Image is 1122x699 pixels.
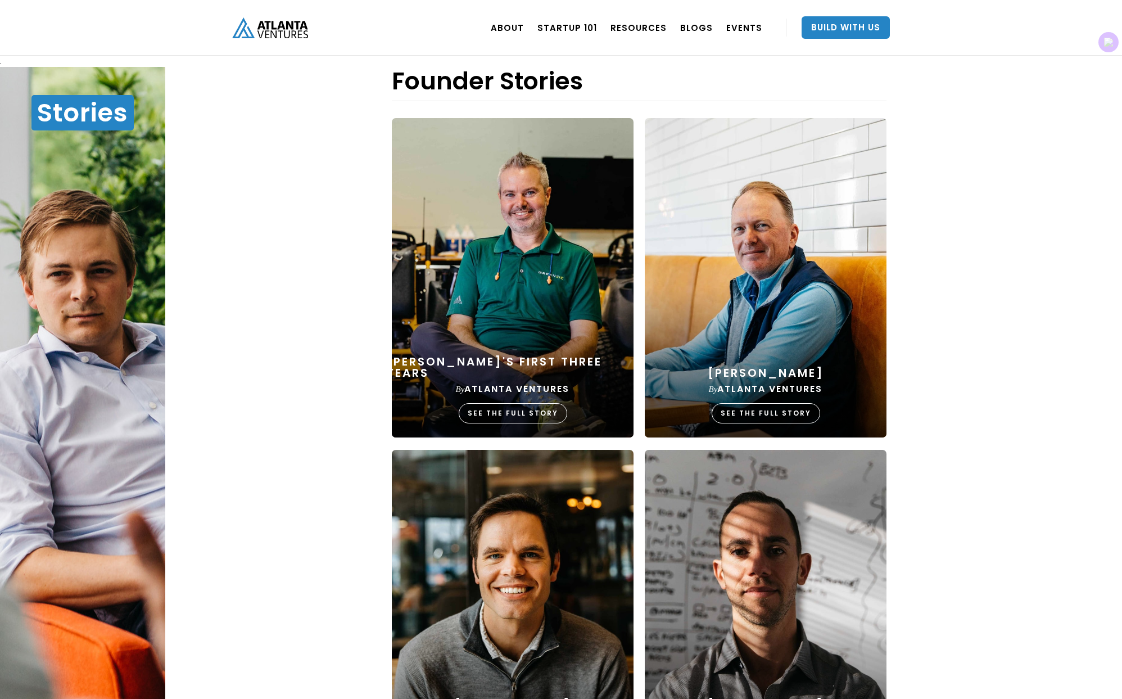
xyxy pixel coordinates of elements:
[802,16,890,39] a: Build With Us
[537,12,597,43] a: Startup 101
[726,12,762,43] a: EVENTS
[31,95,134,130] h1: Stories
[392,67,583,95] h1: Founder Stories
[459,403,567,423] div: SEE THE FULL STORY
[491,12,524,43] a: ABOUT
[456,384,570,395] div: Atlanta Ventures
[639,118,892,449] a: [PERSON_NAME]byAtlanta VenturesSEE THE FULL STORY
[386,118,639,449] a: [PERSON_NAME]'s First Three YearsbyAtlanta VenturesSEE THE FULL STORY
[712,403,820,423] div: SEE THE FULL STORY
[709,385,718,394] em: by
[708,367,824,378] div: [PERSON_NAME]
[610,12,667,43] a: RESOURCES
[680,12,713,43] a: BLOGS
[456,385,465,394] em: by
[709,384,823,395] div: Atlanta Ventures
[386,356,639,378] div: [PERSON_NAME]'s First Three Years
